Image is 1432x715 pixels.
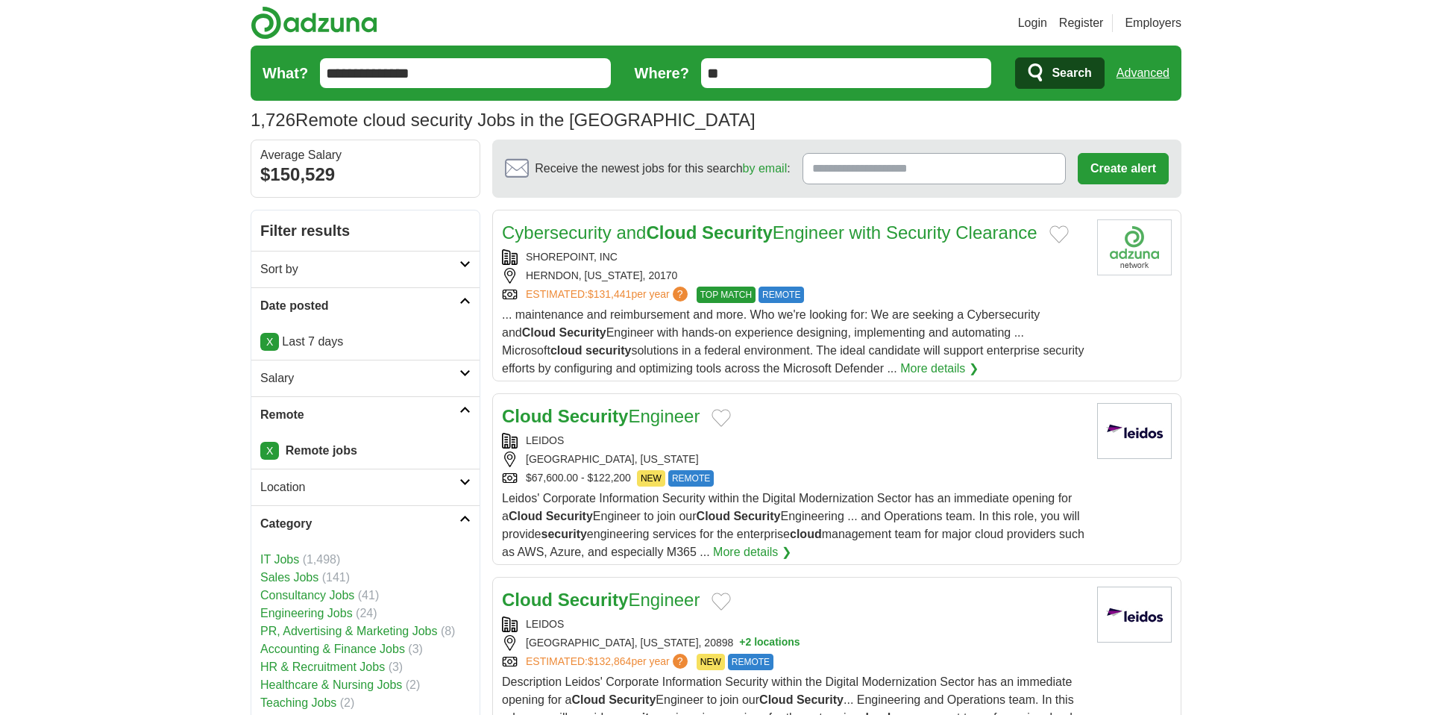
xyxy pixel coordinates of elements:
strong: Cloud [522,326,556,339]
div: HERNDON, [US_STATE], 20170 [502,268,1085,284]
span: ... maintenance and reimbursement and more. Who we're looking for: We are seeking a Cybersecurity... [502,308,1084,375]
a: LEIDOS [526,618,564,630]
img: Leidos logo [1097,587,1172,643]
a: HR & Recruitment Jobs [260,661,385,673]
a: Remote [251,396,480,433]
span: Search [1052,58,1091,88]
strong: Cloud [502,590,553,610]
span: TOP MATCH [697,287,756,303]
h2: Filter results [251,210,480,251]
span: NEW [697,654,725,670]
span: (2) [406,678,421,691]
h2: Salary [260,369,459,387]
span: (1,498) [303,553,341,566]
p: Last 7 days [260,333,471,351]
a: Sort by [251,251,480,287]
div: Average Salary [260,149,471,161]
span: REMOTE [668,470,714,487]
h2: Category [260,515,459,533]
a: Register [1059,14,1104,32]
img: ShorePoint logo [1097,219,1172,275]
strong: Security [546,510,593,522]
strong: cloud [790,528,822,540]
strong: Security [797,693,844,706]
strong: Cloud [502,406,553,426]
label: What? [263,62,308,84]
button: Create alert [1078,153,1169,184]
div: $150,529 [260,161,471,188]
button: Add to favorite jobs [712,593,731,611]
span: (41) [358,589,379,602]
a: Employers [1125,14,1181,32]
a: LEIDOS [526,434,564,446]
a: Date posted [251,287,480,324]
strong: Cloud [759,693,793,706]
span: (3) [389,661,403,673]
strong: cloud [550,344,582,357]
a: Category [251,505,480,542]
a: Salary [251,360,480,396]
a: Advanced [1117,58,1169,88]
a: IT Jobs [260,553,299,566]
a: Sales Jobs [260,571,318,584]
div: $67,600.00 - $122,200 [502,470,1085,487]
a: X [260,333,279,351]
strong: Security [609,693,656,706]
span: 1,726 [251,107,295,134]
strong: Security [733,510,780,522]
a: PR, Advertising & Marketing Jobs [260,625,437,637]
span: ? [673,654,688,669]
strong: Security [559,326,606,339]
strong: Security [702,222,773,243]
span: ? [673,287,688,302]
span: (8) [441,625,456,637]
a: Location [251,469,480,505]
h2: Date posted [260,297,459,315]
h1: Remote cloud security Jobs in the [GEOGRAPHIC_DATA] [251,110,756,130]
a: More details ❯ [900,360,979,378]
a: X [260,442,279,460]
strong: Cloud [571,693,605,706]
span: REMOTE [759,287,804,303]
span: Receive the newest jobs for this search : [535,160,790,178]
strong: security [541,528,586,540]
h2: Remote [260,406,459,424]
strong: Security [558,406,629,426]
span: Leidos' Corporate Information Security within the Digital Modernization Sector has an immediate o... [502,492,1084,558]
button: Add to favorite jobs [1049,225,1069,243]
a: Consultancy Jobs [260,589,354,602]
button: Search [1015,57,1104,89]
a: Accounting & Finance Jobs [260,643,405,655]
a: Engineering Jobs [260,607,353,619]
img: Adzuna logo [251,6,377,40]
strong: security [585,344,631,357]
img: Leidos logo [1097,403,1172,459]
div: [GEOGRAPHIC_DATA], [US_STATE] [502,452,1085,467]
strong: Remote jobs [286,444,357,457]
button: Add to favorite jobs [712,409,731,427]
a: SHOREPOINT, INC [526,251,618,263]
div: [GEOGRAPHIC_DATA], [US_STATE], 20898 [502,635,1085,651]
h2: Location [260,478,459,496]
span: (24) [356,607,377,619]
span: REMOTE [728,654,773,670]
a: by email [743,162,788,175]
span: (141) [322,571,350,584]
span: $131,441 [588,288,631,300]
span: NEW [637,470,665,487]
strong: Cloud [697,510,730,522]
strong: Security [558,590,629,610]
strong: Cloud [509,510,542,522]
h2: Sort by [260,260,459,278]
a: ESTIMATED:$132,864per year? [526,654,691,670]
strong: Cloud [646,222,697,243]
a: More details ❯ [713,543,791,561]
span: $132,864 [588,655,631,667]
button: +2 locations [739,635,800,651]
a: Login [1018,14,1047,32]
span: (2) [340,696,355,709]
a: Cloud SecurityEngineer [502,406,700,426]
span: + [739,635,745,651]
a: ESTIMATED:$131,441per year? [526,287,691,303]
a: Healthcare & Nursing Jobs [260,678,402,691]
